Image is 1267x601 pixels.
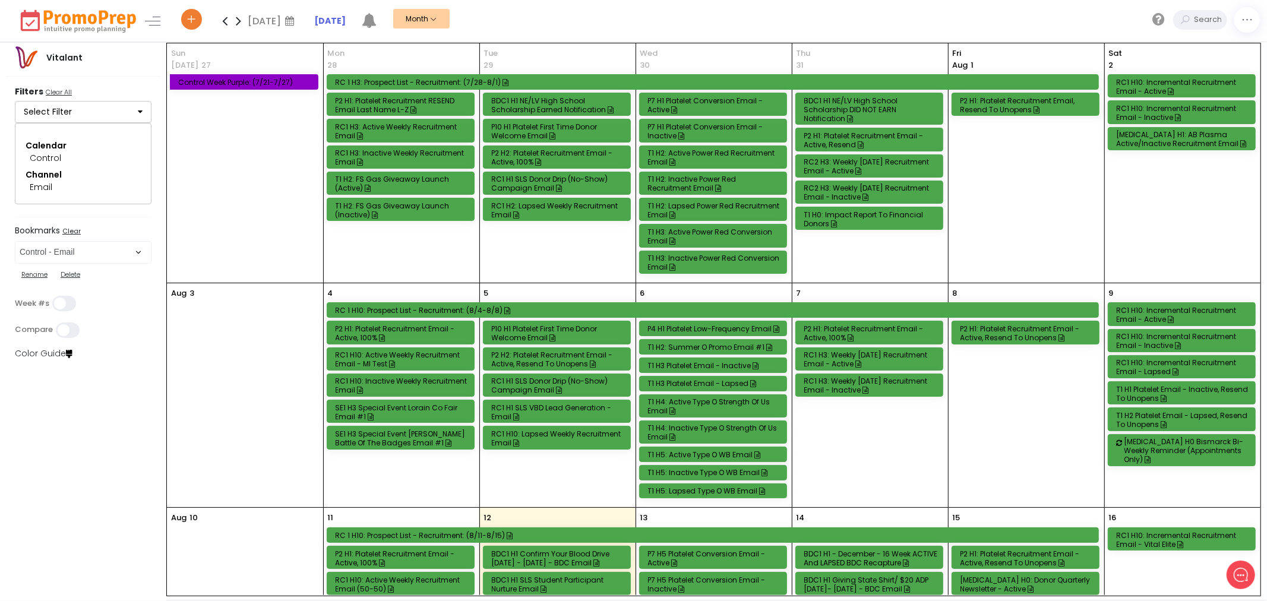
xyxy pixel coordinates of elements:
button: Select Filter [15,101,151,124]
div: RC1 H10: Inactive Weekly Recruitment Email [336,377,469,394]
p: 27 [201,59,211,71]
div: P2 H1: Platelet Recruitment Email - Active, Resend to Unopens [960,324,1094,342]
div: [MEDICAL_DATA] H0 Bismarck Bi-Weekly Reminder (Appointments Only) [1124,437,1259,464]
p: 10 [189,512,198,524]
div: P2 H1: Platelet Recruitment Email - Active, Resend to Unopens [960,549,1094,567]
u: Delete [61,270,80,279]
div: T1 H5: Active Type O WB Email [648,450,782,459]
div: P7 H1 Platelet Conversion Email - Inactive [648,122,782,140]
span: Sat [1109,48,1257,59]
button: Month [393,9,450,29]
p: 16 [1109,512,1117,524]
div: Control [30,152,137,165]
span: Wed [640,48,788,59]
p: 8 [953,287,958,299]
div: RC1 H3: Active Weekly Recruitment Email [336,122,469,140]
input: Search [1191,10,1227,30]
div: RC1 H2: Lapsed Weekly Recruitment Email [492,201,625,219]
div: P4 H1 Platelet Low-Frequency Email [648,324,782,333]
h1: Hello [PERSON_NAME]! [18,58,220,77]
p: 14 [797,512,805,524]
p: 13 [640,512,648,524]
div: T1 H2: Active Power Red Recruitment Email [648,148,782,166]
div: RC1 H10: Incremental Recruitment Email - Lapsed [1117,358,1251,376]
p: 15 [953,512,960,524]
div: T1 H0: Impact Report to Financial Donors [804,210,938,228]
div: RC 1 H3: Prospect List - Recruitment: (7/28-8/1) [336,78,1094,87]
u: Clear [62,226,81,236]
div: RC1 H3: Weekly [DATE] Recruitment Email - Active [804,350,938,368]
div: T1 H2: FS Gas Giveaway Launch (Active) [336,175,469,192]
div: RC2 H3: Weekly [DATE] Recruitment Email - Active [804,157,938,175]
iframe: gist-messenger-bubble-iframe [1227,561,1255,589]
div: RC1 H10: Incremental Recruitment Email - Inactive [1117,332,1251,350]
div: BDC1 H1 SLS Student Participant Nurture Email [492,575,625,593]
div: P2 H1: Platelet Recruitment Email, Resend to Unopens [960,96,1094,114]
span: Sun [171,48,319,59]
strong: [DATE] [314,15,346,27]
p: Aug [171,512,187,524]
div: BDC1 H1 NE/LV High School Scholarship Earned Notification [492,96,625,114]
h2: What can we do to help? [18,79,220,98]
span: Tue [484,48,631,59]
div: RC1 H10: Incremental Recruitment Email - Active [1117,78,1251,96]
p: 2 [1109,59,1114,71]
div: P2 H1: Platelet Recruitment Email - Active, Resend [804,131,938,149]
span: New conversation [77,126,143,136]
div: BDC1 H1 Giving State Shirt/ $20 ADP [DATE]- [DATE] - BDC Email [804,575,938,593]
div: P7 H1 Platelet Conversion Email - Active [648,96,782,114]
div: P7 H5 Platelet Conversion Email - Active [648,549,782,567]
div: RC1 H10: Incremental Recruitment Email - Active [1117,306,1251,324]
div: T1 H3: Active Power Red Conversion Email [648,227,782,245]
u: Rename [21,270,48,279]
div: T1 H4: Inactive Type O Strength of Us Email [648,423,782,441]
div: RC1 H10: Active Weekly Recruitment Email (50-50) [336,575,469,593]
div: RC1 H1 SLS Donor Drip (No-Show) Campaign Email [492,377,625,394]
div: BDC1 H1 Confirm Your Blood Drive [DATE] - [DATE] - BDC Email [492,549,625,567]
div: RC2 H3: Weekly [DATE] Recruitment Email - Inactive [804,184,938,201]
div: RC1 H3: Inactive Weekly Recruitment Email [336,148,469,166]
div: RC 1 H10: Prospect List - Recruitment: (8/4-8/8) [336,306,1094,315]
p: [DATE] [171,59,198,71]
p: Aug [171,287,187,299]
p: 11 [328,512,334,524]
div: T1 H2: Lapsed Power Red Recruitment Email [648,201,782,219]
p: 1 [953,59,974,71]
div: T1 H5: Inactive Type O WB Email [648,468,782,477]
div: Vitalant [38,52,91,64]
strong: Filters [15,86,43,97]
div: [MEDICAL_DATA] H1: AB Plasma Active/Inactive Recruitment Email [1117,130,1251,148]
div: RC1 H10: Active Weekly Recruitment Email - MI Test [336,350,469,368]
div: T1 H3: Inactive Power Red Conversion Email [648,254,782,271]
label: Compare [15,325,53,334]
div: RC 1 H10: Prospect List - Recruitment: (8/11-8/15) [336,531,1094,540]
p: 31 [797,59,804,71]
u: Clear All [46,87,72,97]
div: T1 H4: Active Type O Strength of Us Email [648,397,782,415]
p: 7 [797,287,801,299]
div: Channel [26,169,141,181]
div: SE1 H3 Special Event Lorain Co Fair Email #1 [336,403,469,421]
div: P10 H1 Platelet First Time Donor Welcome Email [492,122,625,140]
div: T1 H1 Platelet Email - Inactive, Resend to Unopens [1117,385,1251,403]
a: Color Guide [15,347,72,359]
img: vitalantlogo.png [14,46,38,69]
span: We run on Gist [99,415,150,423]
div: Email [30,181,137,194]
p: 4 [328,287,333,299]
div: P2 H1: Platelet Recruitment Email - Active, 100% [804,324,938,342]
div: BDC1 H1 - December - 16 Week ACTIVE and LAPSED BDC Recapture [804,549,938,567]
div: Calendar [26,140,141,152]
div: T1 H5: Lapsed Type O WB Email [648,486,782,495]
div: P2 H1: Platelet Recruitment RESEND Email Last Name L-Z [336,96,469,114]
div: Control Week Purple: (7/21-7/27) [178,78,313,87]
p: 3 [189,287,194,299]
div: [DATE] [248,12,298,30]
div: RC1 H1 SLS VBD Lead Generation - Email [492,403,625,421]
div: RC1 H3: Weekly [DATE] Recruitment Email - Inactive [804,377,938,394]
div: P2 H2: Platelet Recruitment Email - Active, 100% [492,148,625,166]
label: Bookmarks [15,226,151,238]
div: P2 H1: Platelet Recruitment Email - Active, 100% [336,549,469,567]
div: RC1 H10: Incremental Recruitment Email - Inactive [1117,104,1251,122]
p: 29 [484,59,494,71]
